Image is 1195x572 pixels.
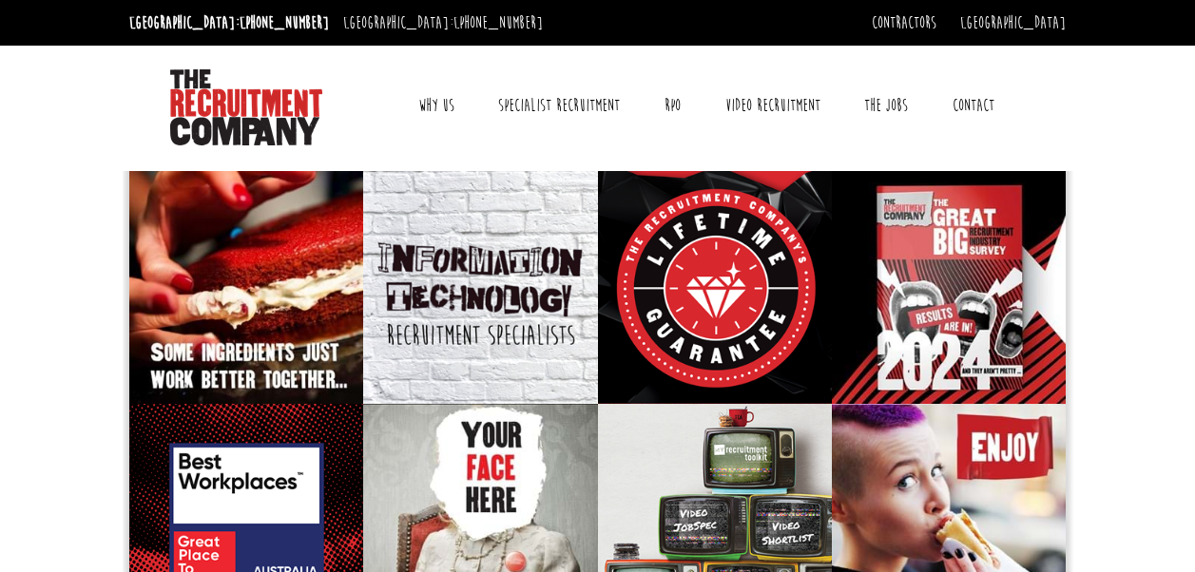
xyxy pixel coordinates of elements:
a: Contact [938,82,1009,129]
a: [PHONE_NUMBER] [453,12,543,33]
a: RPO [650,82,695,129]
a: Why Us [404,82,469,129]
li: [GEOGRAPHIC_DATA]: [338,8,548,38]
a: [GEOGRAPHIC_DATA] [960,12,1066,33]
a: Contractors [872,12,936,33]
a: [PHONE_NUMBER] [240,12,329,33]
a: Video Recruitment [711,82,835,129]
img: The Recruitment Company [170,69,322,145]
a: The Jobs [850,82,922,129]
a: Specialist Recruitment [484,82,634,129]
li: [GEOGRAPHIC_DATA]: [125,8,334,38]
